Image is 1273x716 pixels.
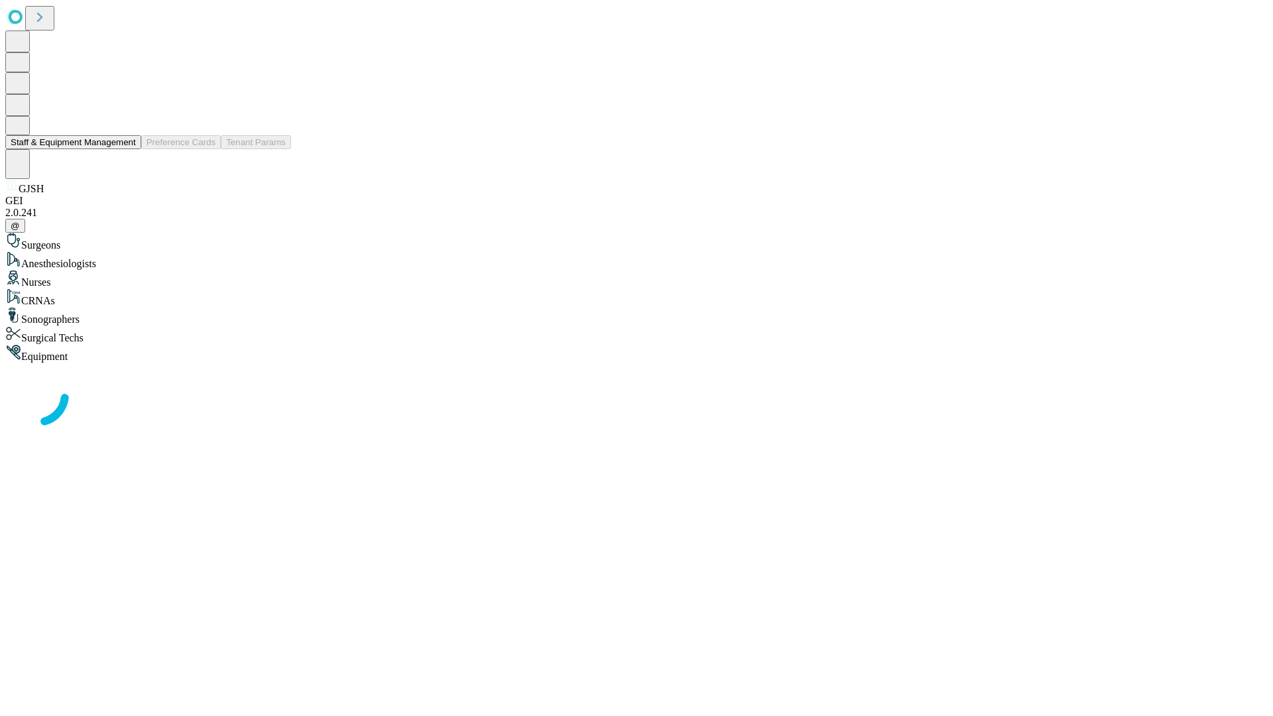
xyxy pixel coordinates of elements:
[5,270,1268,288] div: Nurses
[221,135,291,149] button: Tenant Params
[5,307,1268,326] div: Sonographers
[19,183,44,194] span: GJSH
[5,195,1268,207] div: GEI
[5,326,1268,344] div: Surgical Techs
[5,219,25,233] button: @
[5,135,141,149] button: Staff & Equipment Management
[5,233,1268,251] div: Surgeons
[5,344,1268,363] div: Equipment
[11,221,20,231] span: @
[141,135,221,149] button: Preference Cards
[5,207,1268,219] div: 2.0.241
[5,288,1268,307] div: CRNAs
[5,251,1268,270] div: Anesthesiologists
